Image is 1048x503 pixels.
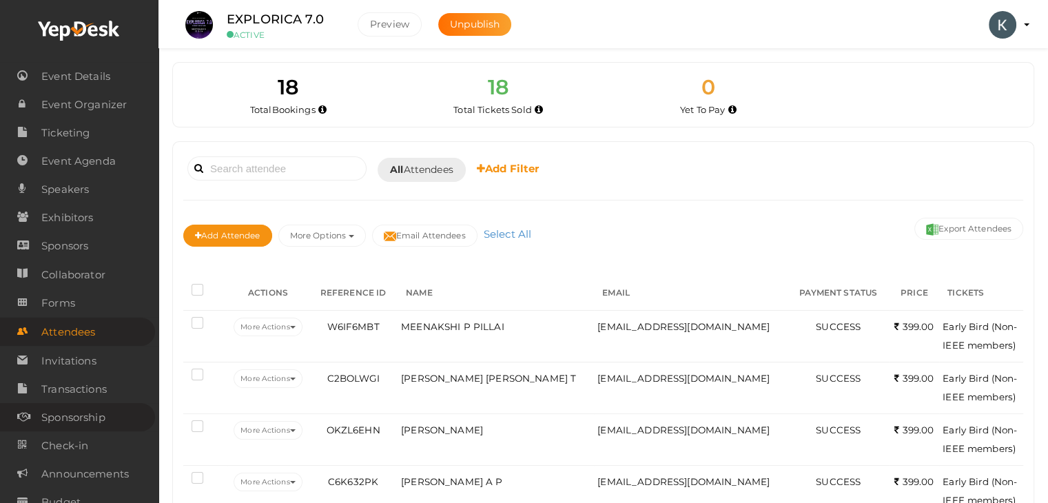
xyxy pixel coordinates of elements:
b: Add Filter [477,162,540,175]
span: 18 [487,74,508,100]
th: PAYMENT STATUS [788,276,890,311]
span: Collaborator [41,261,105,289]
span: 399.00 [894,373,934,384]
span: 399.00 [894,476,934,487]
span: Early Bird (Non-IEEE members) [943,424,1017,454]
th: PRICE [890,276,940,311]
span: Early Bird (Non-IEEE members) [943,321,1017,351]
span: Yet To Pay [680,104,725,115]
button: Export Attendees [914,218,1023,240]
small: ACTIVE [227,30,337,40]
span: Bookings [272,104,316,115]
span: Unpublish [450,18,500,30]
button: More Actions [234,473,302,491]
span: Ticketing [41,119,90,147]
span: [EMAIL_ADDRESS][DOMAIN_NAME] [597,476,770,487]
button: More Actions [234,318,302,336]
span: REFERENCE ID [320,287,387,298]
a: Select All [480,227,535,240]
span: Sponsorship [41,404,105,431]
span: SUCCESS [816,373,861,384]
span: Transactions [41,376,107,403]
span: Attendees [41,318,95,346]
i: Accepted and yet to make payment [728,106,737,114]
img: ACg8ocKdtSZyqBNtk3vAKLQ0Di2YVLCLdrU4YJ_MolgWcHHP-Cry=s100 [989,11,1016,39]
span: OKZL6EHN [326,424,380,435]
span: W6IF6MBT [327,321,379,332]
span: Attendees [390,163,453,177]
span: Event Organizer [41,91,127,119]
span: C2BOLWGI [327,373,379,384]
b: All [390,163,403,176]
span: [PERSON_NAME] [PERSON_NAME] T [401,373,576,384]
span: SUCCESS [816,424,861,435]
span: Event Details [41,63,110,90]
span: 399.00 [894,424,934,435]
img: DWJQ7IGG_small.jpeg [185,11,213,39]
img: excel.svg [926,223,938,236]
img: mail-filled.svg [384,230,396,243]
span: Total Tickets Sold [453,104,532,115]
button: Add Attendee [183,225,272,247]
th: EMAIL [594,276,788,311]
button: More Options [278,225,366,247]
th: TICKETS [939,276,1023,311]
span: Announcements [41,460,129,488]
span: Forms [41,289,75,317]
span: Exhibitors [41,204,93,232]
span: SUCCESS [816,321,861,332]
span: SUCCESS [816,476,861,487]
th: NAME [398,276,594,311]
button: Unpublish [438,13,511,36]
span: 0 [701,74,715,100]
span: Speakers [41,176,89,203]
span: Early Bird (Non-IEEE members) [943,373,1017,402]
span: 18 [278,74,299,100]
span: [EMAIL_ADDRESS][DOMAIN_NAME] [597,424,770,435]
span: Sponsors [41,232,88,260]
span: [PERSON_NAME] A P [401,476,502,487]
span: Check-in [41,432,88,460]
button: More Actions [234,369,302,388]
button: Preview [358,12,422,37]
button: More Actions [234,421,302,440]
span: Event Agenda [41,147,116,175]
th: ACTIONS [227,276,309,311]
span: C6K632PK [328,476,378,487]
span: Total [250,104,316,115]
span: [EMAIL_ADDRESS][DOMAIN_NAME] [597,373,770,384]
label: EXPLORICA 7.0 [227,10,324,30]
span: [EMAIL_ADDRESS][DOMAIN_NAME] [597,321,770,332]
span: Invitations [41,347,96,375]
span: MEENAKSHI P PILLAI [401,321,504,332]
button: Email Attendees [372,225,477,247]
i: Total number of tickets sold [535,106,543,114]
span: [PERSON_NAME] [401,424,483,435]
input: Search attendee [187,156,367,181]
span: 399.00 [894,321,934,332]
i: Total number of bookings [318,106,327,114]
